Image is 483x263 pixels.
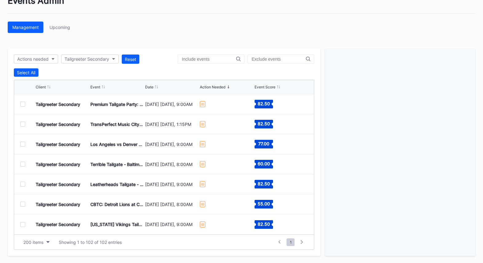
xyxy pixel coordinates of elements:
[258,121,270,126] text: 82.50
[145,142,198,147] div: [DATE] [DATE], 9:00AM
[36,222,80,227] div: Tailgreeter Secondary
[90,202,144,207] div: CBTC: Detroit Lions at Chicago Bears Tailgate
[59,240,122,245] div: Showing 1 to 102 of 102 entries
[145,202,198,207] div: [DATE] [DATE], 8:00AM
[258,221,270,226] text: 82.50
[65,56,109,62] div: Tailgreeter Secondary
[90,182,144,187] div: Leatherheads Tailgate - Tampa Bay Buccaneers vs Carolina Panthers
[122,55,139,64] button: Reset
[200,121,205,127] div: ID
[45,22,75,33] button: Upcoming
[200,181,205,187] div: ID
[145,162,198,167] div: [DATE] [DATE], 8:00AM
[36,202,80,207] div: Tailgreeter Secondary
[90,142,144,147] div: Los Angeles vs Denver Broncos Tailgate (Date TBD)
[258,181,270,186] text: 82.50
[90,122,144,127] div: TransPerfect Music City Bowl Official Tailgate
[145,102,198,107] div: [DATE] [DATE], 9:00AM
[36,122,80,127] div: Tailgreeter Secondary
[258,141,269,146] text: 77.00
[258,161,270,166] text: 60.00
[49,25,70,30] div: Upcoming
[36,142,80,147] div: Tailgreeter Secondary
[36,102,80,107] div: Tailgreeter Secondary
[12,25,39,30] div: Management
[287,238,295,246] span: 1
[200,161,205,167] div: ID
[90,162,144,167] div: Terrible Tailgate - Baltimore Ravens at Pittsburgh Steelers
[20,238,53,246] button: 200 items
[200,85,225,89] div: Action Needed
[200,141,205,147] div: ID
[145,222,198,227] div: [DATE] [DATE], 9:00AM
[36,162,80,167] div: Tailgreeter Secondary
[8,22,43,33] button: Management
[36,182,80,187] div: Tailgreeter Secondary
[200,221,205,228] div: ID
[61,55,119,63] button: Tailgreeter Secondary
[90,222,144,227] div: [US_STATE] Vikings Tailgate
[182,57,236,62] input: Include events
[17,56,49,62] div: Actions needed
[145,122,198,127] div: [DATE] [DATE], 1:15PM
[200,201,205,207] div: ID
[14,68,38,77] button: Select All
[251,57,306,62] input: Exclude events
[14,55,58,63] button: Actions needed
[17,70,35,75] div: Select All
[90,102,144,107] div: Premium Tailgate Party: [US_STATE] Titans vs. New Orleans Saints
[145,182,198,187] div: [DATE] [DATE], 9:00AM
[125,57,136,62] div: Reset
[255,85,275,89] div: Event Score
[200,101,205,107] div: ID
[145,85,153,89] div: Date
[258,201,270,206] text: 55.00
[258,101,270,106] text: 82.50
[36,85,46,89] div: Client
[90,85,100,89] div: Event
[23,240,43,245] div: 200 items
